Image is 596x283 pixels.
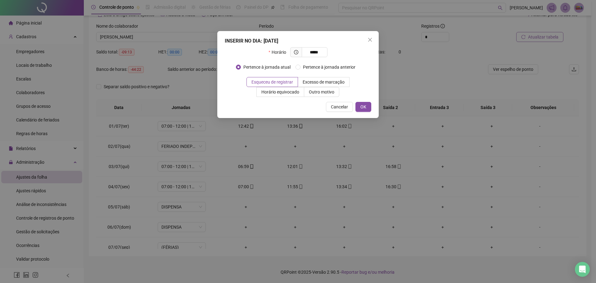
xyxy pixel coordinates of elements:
[241,64,293,71] span: Pertence à jornada atual
[360,103,366,110] span: OK
[331,103,348,110] span: Cancelar
[365,35,375,45] button: Close
[225,37,371,45] div: INSERIR NO DIA : [DATE]
[355,102,371,112] button: OK
[300,64,358,71] span: Pertence à jornada anterior
[326,102,353,112] button: Cancelar
[368,37,372,42] span: close
[303,80,345,84] span: Excesso de marcação
[309,89,334,94] span: Outro motivo
[251,80,293,84] span: Esqueceu de registrar
[261,89,299,94] span: Horário equivocado
[269,47,290,57] label: Horário
[294,50,298,54] span: clock-circle
[575,262,590,277] div: Open Intercom Messenger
